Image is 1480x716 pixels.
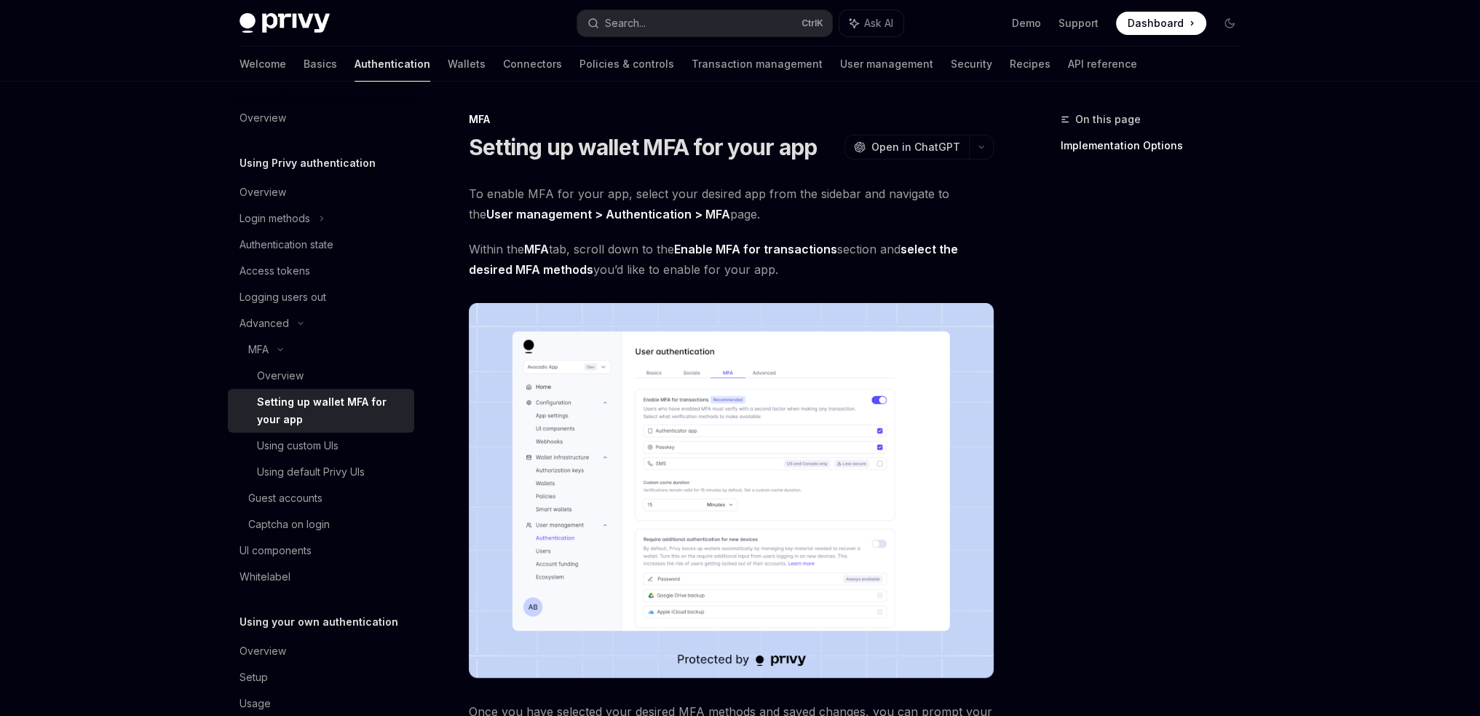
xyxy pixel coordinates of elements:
[240,13,330,34] img: dark logo
[228,538,414,564] a: UI components
[1068,47,1137,82] a: API reference
[228,664,414,691] a: Setup
[448,47,486,82] a: Wallets
[503,47,562,82] a: Connectors
[228,179,414,205] a: Overview
[240,695,271,712] div: Usage
[1061,134,1253,157] a: Implementation Options
[674,242,837,256] strong: Enable MFA for transactions
[240,669,268,686] div: Setup
[257,437,339,455] div: Using custom UIs
[692,47,823,82] a: Transaction management
[577,10,832,36] button: Search...CtrlK
[228,638,414,664] a: Overview
[228,433,414,459] a: Using custom UIs
[1218,12,1241,35] button: Toggle dark mode
[228,511,414,538] a: Captcha on login
[1010,47,1050,82] a: Recipes
[228,459,414,485] a: Using default Privy UIs
[1012,16,1041,31] a: Demo
[240,613,398,631] h5: Using your own authentication
[248,516,330,533] div: Captcha on login
[1075,111,1141,128] span: On this page
[257,393,405,428] div: Setting up wallet MFA for your app
[1128,16,1184,31] span: Dashboard
[524,242,549,256] strong: MFA
[469,303,994,678] img: images/MFA2.png
[240,47,286,82] a: Welcome
[257,367,304,385] div: Overview
[248,489,322,507] div: Guest accounts
[469,239,994,280] span: Within the tab, scroll down to the section and you’d like to enable for your app.
[951,47,992,82] a: Security
[469,134,818,160] h1: Setting up wallet MFA for your app
[228,485,414,511] a: Guest accounts
[240,262,310,280] div: Access tokens
[871,140,960,154] span: Open in ChatGPT
[240,315,289,332] div: Advanced
[228,105,414,131] a: Overview
[240,542,312,559] div: UI components
[228,258,414,284] a: Access tokens
[1058,16,1099,31] a: Support
[469,184,994,224] span: To enable MFA for your app, select your desired app from the sidebar and navigate to the page.
[844,135,969,160] button: Open in ChatGPT
[1116,12,1206,35] a: Dashboard
[240,236,333,253] div: Authentication state
[228,363,414,389] a: Overview
[579,47,674,82] a: Policies & controls
[840,47,933,82] a: User management
[248,341,269,358] div: MFA
[240,568,290,586] div: Whitelabel
[257,463,365,481] div: Using default Privy UIs
[240,109,286,127] div: Overview
[864,16,893,31] span: Ask AI
[228,564,414,590] a: Whitelabel
[605,15,646,32] div: Search...
[469,112,994,127] div: MFA
[486,207,730,221] strong: User management > Authentication > MFA
[839,10,903,36] button: Ask AI
[304,47,337,82] a: Basics
[228,389,414,433] a: Setting up wallet MFA for your app
[240,642,286,660] div: Overview
[240,288,326,306] div: Logging users out
[802,17,823,29] span: Ctrl K
[240,210,310,227] div: Login methods
[240,154,376,172] h5: Using Privy authentication
[228,232,414,258] a: Authentication state
[240,184,286,201] div: Overview
[228,284,414,310] a: Logging users out
[355,47,430,82] a: Authentication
